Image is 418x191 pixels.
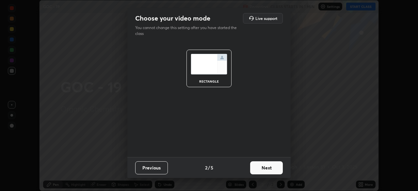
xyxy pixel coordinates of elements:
[135,25,241,37] p: You cannot change this setting after you have started the class
[135,161,168,174] button: Previous
[135,14,210,23] h2: Choose your video mode
[211,164,213,171] h4: 5
[208,164,210,171] h4: /
[196,80,222,83] div: rectangle
[191,54,227,74] img: normalScreenIcon.ae25ed63.svg
[250,161,283,174] button: Next
[255,16,277,20] h5: Live support
[205,164,207,171] h4: 2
